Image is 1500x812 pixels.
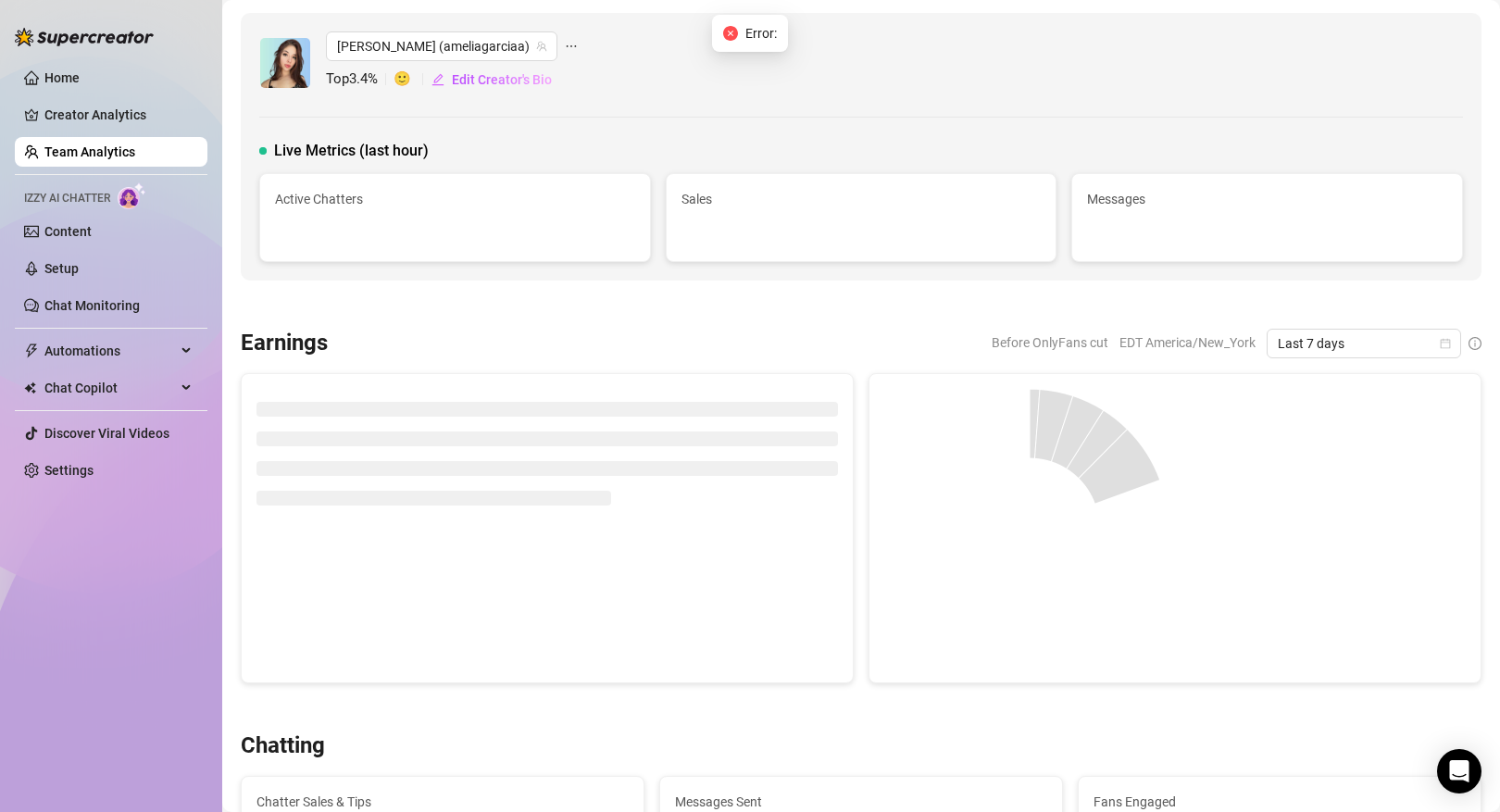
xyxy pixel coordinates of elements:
[241,329,328,358] h3: Earnings
[274,140,429,162] span: Live Metrics (last hour)
[337,32,546,60] span: Amelia (ameliagarciaa)
[260,38,310,88] img: Amelia
[44,224,92,239] a: Content
[1437,749,1481,793] div: Open Intercom Messenger
[241,731,325,761] h3: Chatting
[44,373,176,403] span: Chat Copilot
[24,190,110,207] span: Izzy AI Chatter
[118,182,146,209] img: AI Chatter
[1469,337,1481,350] span: info-circle
[394,69,431,91] span: 🙂
[1087,189,1447,209] span: Messages
[745,23,777,44] span: Error:
[24,344,39,358] span: thunderbolt
[44,463,94,478] a: Settings
[452,72,552,87] span: Edit Creator's Bio
[431,65,553,94] button: Edit Creator's Bio
[681,189,1042,209] span: Sales
[275,189,635,209] span: Active Chatters
[24,381,36,394] img: Chat Copilot
[1119,329,1256,356] span: EDT America/New_York
[565,31,578,61] span: ellipsis
[536,41,547,52] span: team
[44,144,135,159] a: Team Analytics
[15,28,154,46] img: logo-BBDzfeDw.svg
[431,73,444,86] span: edit
[675,792,1047,812] span: Messages Sent
[1094,792,1466,812] span: Fans Engaged
[256,792,629,812] span: Chatter Sales & Tips
[44,70,80,85] a: Home
[44,298,140,313] a: Chat Monitoring
[1278,330,1450,357] span: Last 7 days
[1440,338,1451,349] span: calendar
[44,261,79,276] a: Setup
[44,336,176,366] span: Automations
[44,100,193,130] a: Creator Analytics
[723,26,738,41] span: close-circle
[992,329,1108,356] span: Before OnlyFans cut
[326,69,394,91] span: Top 3.4 %
[44,426,169,441] a: Discover Viral Videos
